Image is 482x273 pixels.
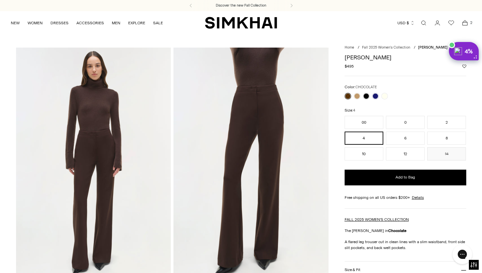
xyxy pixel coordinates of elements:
[345,45,354,50] a: Home
[345,63,354,69] span: $495
[11,16,20,30] a: NEW
[386,132,425,145] button: 6
[28,16,43,30] a: WOMEN
[345,54,466,60] h1: [PERSON_NAME]
[345,239,466,251] p: A flared leg trouser cut in clean lines with a slim waistband, front side slit pockets, and back ...
[445,16,458,30] a: Wishlist
[128,16,145,30] a: EXPLORE
[458,16,472,30] a: Open cart modal
[449,242,475,266] iframe: Gorgias live chat messenger
[388,228,407,233] strong: Chocolate
[76,16,104,30] a: ACCESSORIES
[345,228,466,234] p: The [PERSON_NAME] in
[5,248,66,268] iframe: Sign Up via Text for Offers
[345,116,383,129] button: 00
[345,45,466,51] nav: breadcrumbs
[345,195,466,200] div: Free shipping on all US orders $200+
[205,16,277,29] a: SIMKHAI
[412,195,424,200] a: Details
[427,147,466,160] button: 14
[397,16,415,30] button: USD $
[427,116,466,129] button: 2
[418,45,448,50] span: [PERSON_NAME]
[427,132,466,145] button: 8
[345,170,466,185] button: Add to Bag
[395,175,415,180] span: Add to Bag
[417,16,430,30] a: Open search modal
[50,16,69,30] a: DRESSES
[386,116,425,129] button: 0
[431,16,444,30] a: Go to the account page
[216,3,266,8] a: Discover the new Fall Collection
[358,45,359,51] div: /
[153,16,163,30] a: SALE
[345,217,409,222] a: FALL 2025 WOMEN'S COLLECTION
[362,45,410,50] a: Fall 2025 Women's Collection
[386,147,425,160] button: 12
[468,20,474,26] span: 2
[345,268,360,272] h3: Size & Fit
[345,107,355,114] label: Size:
[414,45,415,51] div: /
[345,147,383,160] button: 10
[345,84,377,90] label: Color:
[353,108,355,113] span: 4
[112,16,120,30] a: MEN
[462,64,466,68] button: Add to Wishlist
[355,85,377,89] span: CHOCOLATE
[345,132,383,145] button: 4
